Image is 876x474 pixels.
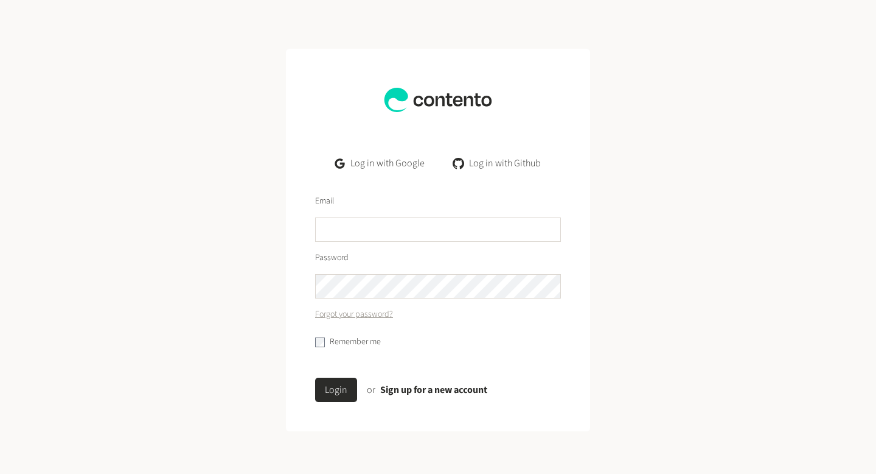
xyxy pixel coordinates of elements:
[315,252,349,264] label: Password
[367,383,375,397] span: or
[315,308,393,321] a: Forgot your password?
[380,383,487,397] a: Sign up for a new account
[315,195,334,208] label: Email
[444,151,551,175] a: Log in with Github
[315,378,357,402] button: Login
[330,336,381,348] label: Remember me
[325,151,434,175] a: Log in with Google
